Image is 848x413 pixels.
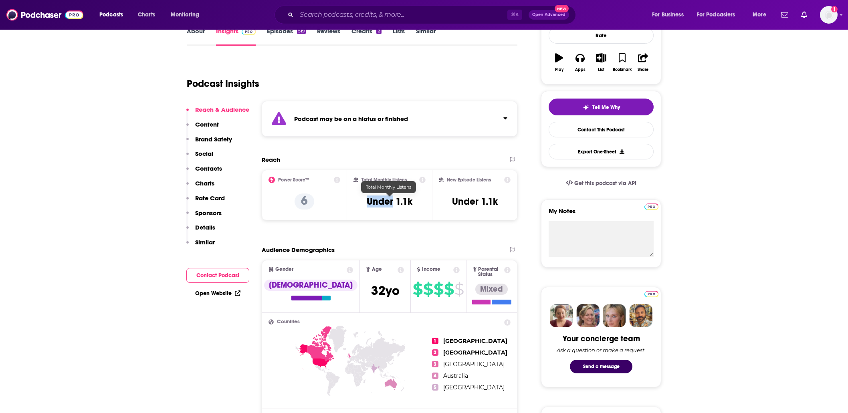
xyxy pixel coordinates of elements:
[186,121,219,135] button: Content
[549,27,654,44] div: Rate
[367,195,412,208] h3: Under 1.1k
[242,28,256,35] img: Podchaser Pro
[416,27,436,46] a: Similar
[277,319,300,324] span: Countries
[629,304,652,327] img: Jon Profile
[262,246,335,254] h2: Audience Demographics
[195,238,215,246] p: Similar
[366,184,411,190] span: Total Monthly Listens
[820,6,838,24] img: User Profile
[697,9,735,20] span: For Podcasters
[195,165,222,172] p: Contacts
[186,238,215,253] button: Similar
[443,349,507,356] span: [GEOGRAPHIC_DATA]
[187,27,205,46] a: About
[644,291,658,297] img: Podchaser Pro
[216,27,256,46] a: InsightsPodchaser Pro
[295,193,314,210] p: 6
[165,8,210,21] button: open menu
[262,156,280,163] h2: Reach
[99,9,123,20] span: Podcasts
[753,9,766,20] span: More
[591,48,612,77] button: List
[372,267,382,272] span: Age
[138,9,155,20] span: Charts
[570,360,632,373] button: Send a message
[432,384,438,391] span: 5
[195,209,222,217] p: Sponsors
[612,48,632,77] button: Bookmark
[798,8,810,22] a: Show notifications dropdown
[549,48,569,77] button: Play
[443,337,507,345] span: [GEOGRAPHIC_DATA]
[633,48,654,77] button: Share
[351,27,381,46] a: Credits2
[186,179,214,194] button: Charts
[297,8,507,21] input: Search podcasts, credits, & more...
[549,122,654,137] a: Contact This Podcast
[195,179,214,187] p: Charts
[692,8,747,21] button: open menu
[186,194,225,209] button: Rate Card
[171,9,199,20] span: Monitoring
[294,115,408,123] strong: Podcast may be on a hiatus or finished
[361,177,407,183] h2: Total Monthly Listens
[583,104,589,111] img: tell me why sparkle
[264,280,357,291] div: [DEMOGRAPHIC_DATA]
[423,283,433,296] span: $
[393,27,405,46] a: Lists
[507,10,522,20] span: ⌘ K
[549,207,654,221] label: My Notes
[747,8,776,21] button: open menu
[574,180,636,187] span: Get this podcast via API
[454,283,464,296] span: $
[94,8,133,21] button: open menu
[443,384,505,391] span: [GEOGRAPHIC_DATA]
[434,283,443,296] span: $
[186,209,222,224] button: Sponsors
[133,8,160,21] a: Charts
[262,101,517,137] section: Click to expand status details
[6,7,83,22] img: Podchaser - Follow, Share and Rate Podcasts
[532,13,565,17] span: Open Advanced
[432,349,438,356] span: 2
[187,78,259,90] h1: Podcast Insights
[478,267,503,277] span: Parental Status
[195,194,225,202] p: Rate Card
[550,304,573,327] img: Sydney Profile
[432,361,438,367] span: 3
[376,28,381,34] div: 2
[559,173,643,193] a: Get this podcast via API
[186,150,213,165] button: Social
[575,67,586,72] div: Apps
[646,8,694,21] button: open menu
[778,8,791,22] a: Show notifications dropdown
[549,99,654,115] button: tell me why sparkleTell Me Why
[529,10,569,20] button: Open AdvancedNew
[569,48,590,77] button: Apps
[371,283,400,298] span: 32 yo
[603,304,626,327] img: Jules Profile
[282,6,584,24] div: Search podcasts, credits, & more...
[278,177,309,183] h2: Power Score™
[475,284,508,295] div: Mixed
[831,6,838,12] svg: Add a profile image
[563,334,640,344] div: Your concierge team
[443,361,505,368] span: [GEOGRAPHIC_DATA]
[195,224,215,231] p: Details
[195,135,232,143] p: Brand Safety
[422,267,440,272] span: Income
[592,104,620,111] span: Tell Me Why
[444,283,454,296] span: $
[195,106,249,113] p: Reach & Audience
[638,67,648,72] div: Share
[644,202,658,210] a: Pro website
[452,195,498,208] h3: Under 1.1k
[195,121,219,128] p: Content
[644,290,658,297] a: Pro website
[576,304,600,327] img: Barbara Profile
[555,5,569,12] span: New
[432,373,438,379] span: 4
[555,67,563,72] div: Play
